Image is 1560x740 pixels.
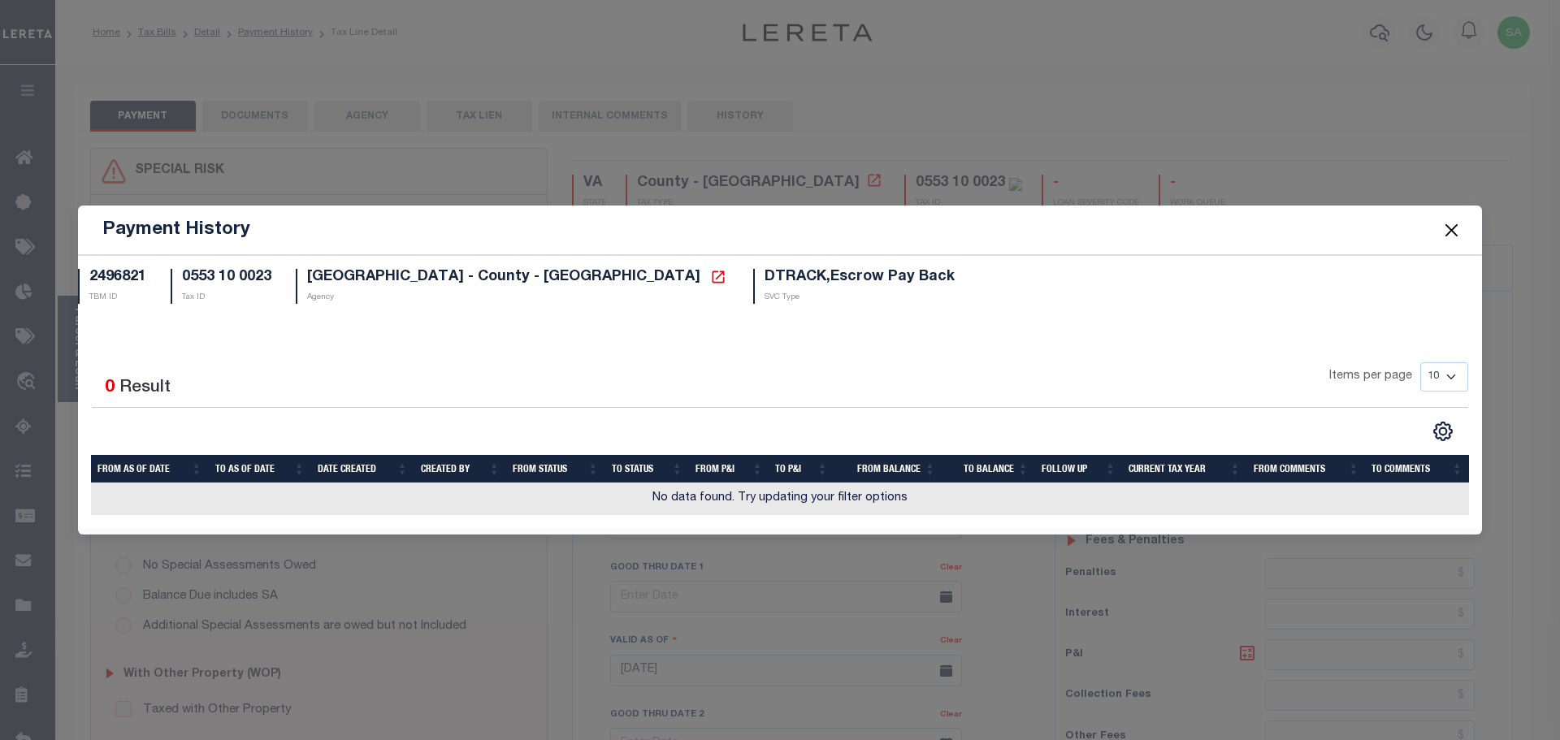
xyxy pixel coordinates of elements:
th: From Status: activate to sort column ascending [506,455,605,483]
p: Tax ID [182,292,271,304]
span: [GEOGRAPHIC_DATA] - County - [GEOGRAPHIC_DATA] [307,270,700,284]
th: From P&I: activate to sort column ascending [689,455,769,483]
th: Date Created: activate to sort column ascending [311,455,414,483]
p: TBM ID [89,292,146,304]
th: Current Tax Year: activate to sort column ascending [1122,455,1247,483]
h5: DTRACK,Escrow Pay Back [765,269,955,287]
th: To Status: activate to sort column ascending [605,455,689,483]
th: Follow Up: activate to sort column ascending [1035,455,1122,483]
td: No data found. Try updating your filter options [91,483,1469,515]
th: From Balance: activate to sort column ascending [834,455,942,483]
th: From As of Date: activate to sort column ascending [91,455,209,483]
th: To Comments: activate to sort column ascending [1365,455,1469,483]
label: Result [119,375,171,401]
p: SVC Type [765,292,955,304]
span: Items per page [1329,368,1412,386]
th: From Comments: activate to sort column ascending [1247,455,1366,483]
span: 0 [105,379,115,396]
th: Created By: activate to sort column ascending [414,455,506,483]
th: To P&I: activate to sort column ascending [769,455,834,483]
th: To Balance: activate to sort column ascending [942,455,1034,483]
h5: 2496821 [89,269,146,287]
th: To As of Date: activate to sort column ascending [209,455,312,483]
h5: 0553 10 0023 [182,269,271,287]
p: Agency [307,292,729,304]
button: Close [1441,219,1462,240]
h5: Payment History [102,219,250,241]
